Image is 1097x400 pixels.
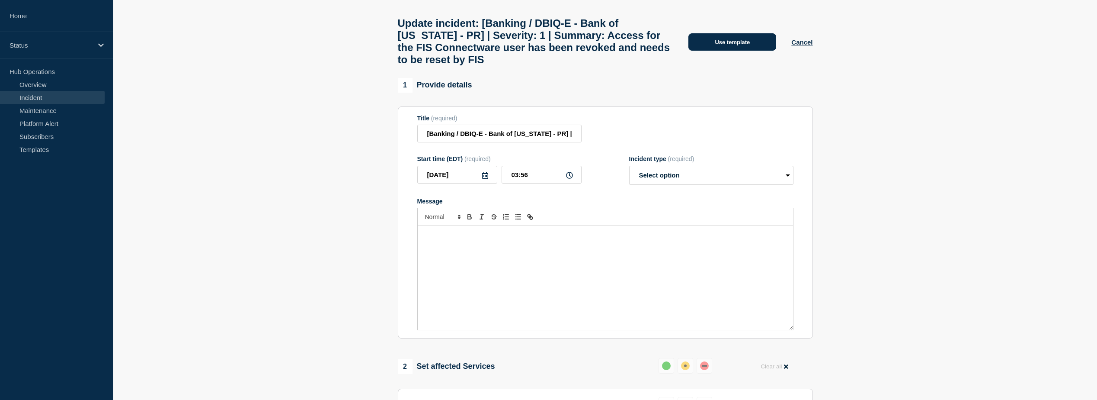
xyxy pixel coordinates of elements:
input: HH:MM [502,166,582,184]
div: Start time (EDT) [417,155,582,162]
button: Clear all [755,358,793,375]
input: YYYY-MM-DD [417,166,497,184]
div: Message [418,226,793,330]
span: 2 [398,359,413,374]
button: Toggle link [524,212,536,222]
input: Title [417,125,582,142]
div: Incident type [629,155,793,162]
div: Provide details [398,78,472,93]
div: Message [417,198,793,205]
button: down [697,358,712,374]
button: Cancel [791,39,812,46]
div: down [700,361,709,370]
span: (required) [668,155,694,162]
button: Toggle bulleted list [512,212,524,222]
div: Title [417,115,582,122]
button: Toggle strikethrough text [488,212,500,222]
div: Set affected Services [398,359,495,374]
span: (required) [431,115,457,122]
span: (required) [464,155,491,162]
p: Status [10,42,93,49]
button: Toggle italic text [476,212,488,222]
h1: Update incident: [Banking / DBIQ-E - Bank of [US_STATE] - PR] | Severity: 1 | Summary: Access for... [398,17,674,66]
span: 1 [398,78,413,93]
button: affected [678,358,693,374]
button: Use template [688,33,776,51]
button: Toggle bold text [464,212,476,222]
div: affected [681,361,690,370]
div: up [662,361,671,370]
button: Toggle ordered list [500,212,512,222]
select: Incident type [629,166,793,185]
span: Font size [421,212,464,222]
button: up [659,358,674,374]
